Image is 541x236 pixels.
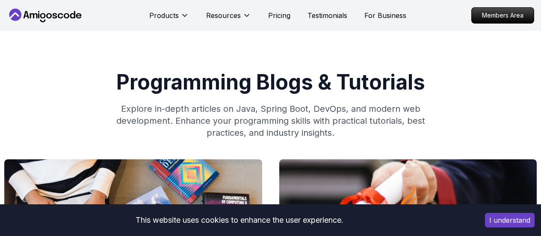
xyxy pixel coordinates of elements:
button: Accept cookies [485,213,535,227]
p: Products [149,10,179,21]
a: Testimonials [307,10,347,21]
button: Products [149,10,189,27]
p: Members Area [472,8,534,23]
a: For Business [364,10,406,21]
a: Pricing [268,10,290,21]
button: Resources [206,10,251,27]
p: Explore in-depth articles on Java, Spring Boot, DevOps, and modern web development. Enhance your ... [106,103,435,139]
div: This website uses cookies to enhance the user experience. [6,211,472,230]
h1: Programming Blogs & Tutorials [4,72,537,93]
p: Resources [206,10,241,21]
a: Members Area [471,7,534,24]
